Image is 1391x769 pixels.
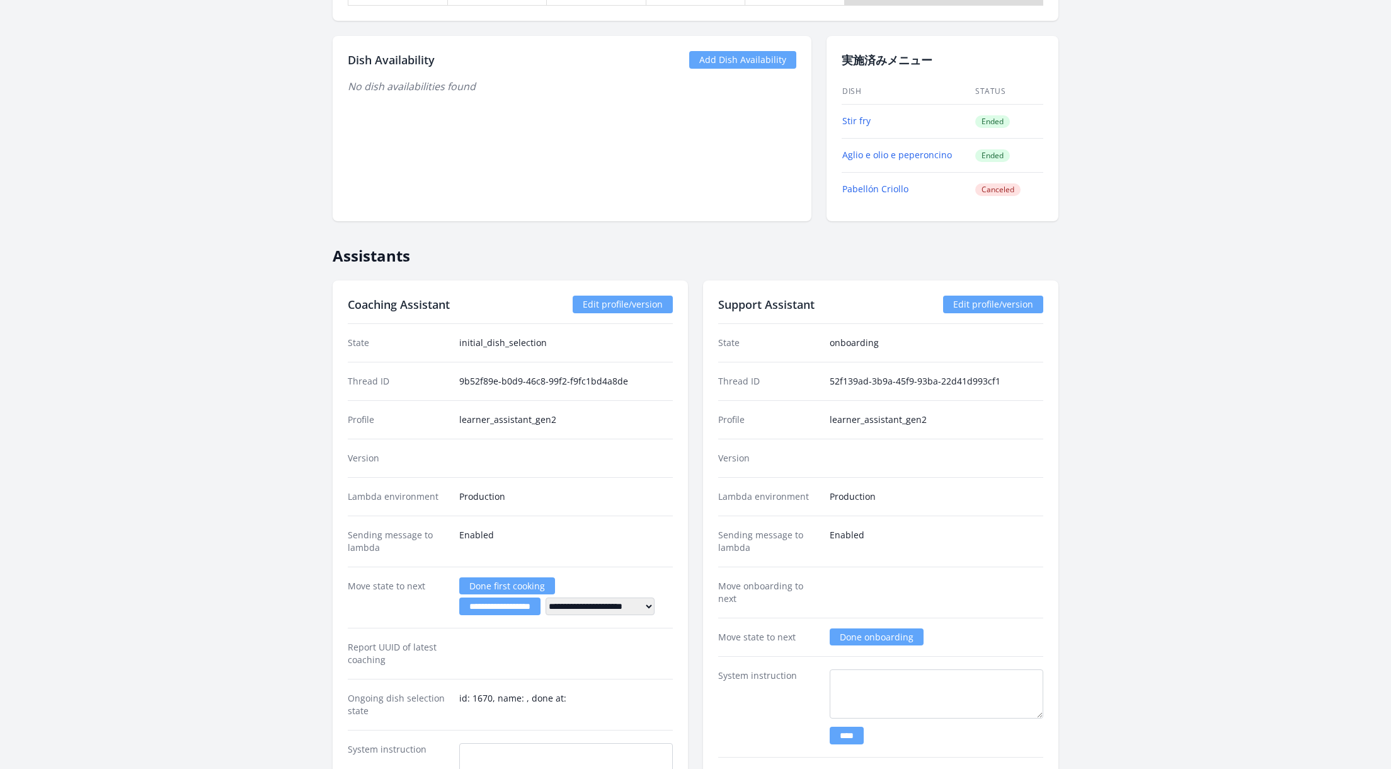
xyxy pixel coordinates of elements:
a: Edit profile/version [943,296,1043,313]
dt: Sending message to lambda [348,529,449,554]
a: Stir fry [842,115,871,127]
dt: Move state to next [348,580,449,615]
a: Aglio e olio e peperoncino [842,149,952,161]
dd: learner_assistant_gen2 [459,413,673,426]
dt: Lambda environment [718,490,820,503]
dd: Production [459,490,673,503]
a: Add Dish Availability [689,51,796,69]
dd: Enabled [459,529,673,554]
h2: Support Assistant [718,296,815,313]
dd: id: 1670, name: , done at: [459,692,673,717]
dt: State [718,337,820,349]
dt: Version [348,452,449,465]
a: Edit profile/version [573,296,673,313]
div: No dish availabilities found [348,79,796,94]
dd: learner_assistant_gen2 [830,413,1043,426]
dt: Move onboarding to next [718,580,820,605]
dt: Report UUID of latest coaching [348,641,449,666]
h2: Dish Availability [348,51,435,69]
dt: Profile [348,413,449,426]
dd: 52f139ad-3b9a-45f9-93ba-22d41d993cf1 [830,375,1043,388]
h2: Coaching Assistant [348,296,450,313]
dt: Version [718,452,820,465]
span: Ended [975,149,1010,162]
th: Dish [842,79,975,105]
dd: initial_dish_selection [459,337,673,349]
span: Ended [975,115,1010,128]
a: Done first cooking [459,577,555,594]
dt: Move state to next [718,631,820,644]
span: Canceled [975,183,1021,196]
dt: System instruction [718,669,820,744]
dd: Production [830,490,1043,503]
dt: Thread ID [348,375,449,388]
dd: Enabled [830,529,1043,554]
dd: 9b52f89e-b0d9-46c8-99f2-f9fc1bd4a8de [459,375,673,388]
dd: onboarding [830,337,1043,349]
dt: State [348,337,449,349]
dt: Sending message to lambda [718,529,820,554]
h2: 実施済みメニュー [842,51,1043,69]
dt: Lambda environment [348,490,449,503]
dt: Thread ID [718,375,820,388]
a: Pabellón Criollo [842,183,908,195]
th: Status [975,79,1043,105]
dt: Ongoing dish selection state [348,692,449,717]
a: Done onboarding [830,628,924,645]
h2: Assistants [333,236,1058,265]
dt: Profile [718,413,820,426]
